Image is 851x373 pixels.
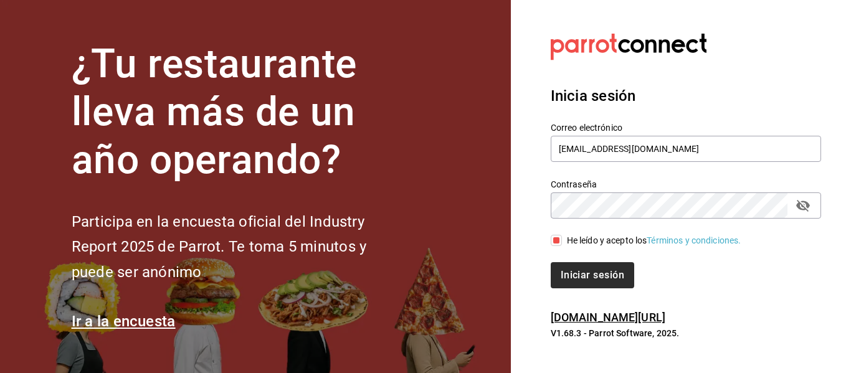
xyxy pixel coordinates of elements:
[551,327,821,339] p: V1.68.3 - Parrot Software, 2025.
[72,313,176,330] a: Ir a la encuesta
[551,180,821,189] label: Contraseña
[567,234,741,247] div: He leído y acepto los
[551,262,634,288] button: Iniciar sesión
[72,40,408,184] h1: ¿Tu restaurante lleva más de un año operando?
[551,123,821,132] label: Correo electrónico
[551,136,821,162] input: Ingresa tu correo electrónico
[551,85,821,107] h3: Inicia sesión
[551,311,665,324] a: [DOMAIN_NAME][URL]
[792,195,814,216] button: passwordField
[647,235,741,245] a: Términos y condiciones.
[72,209,408,285] h2: Participa en la encuesta oficial del Industry Report 2025 de Parrot. Te toma 5 minutos y puede se...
